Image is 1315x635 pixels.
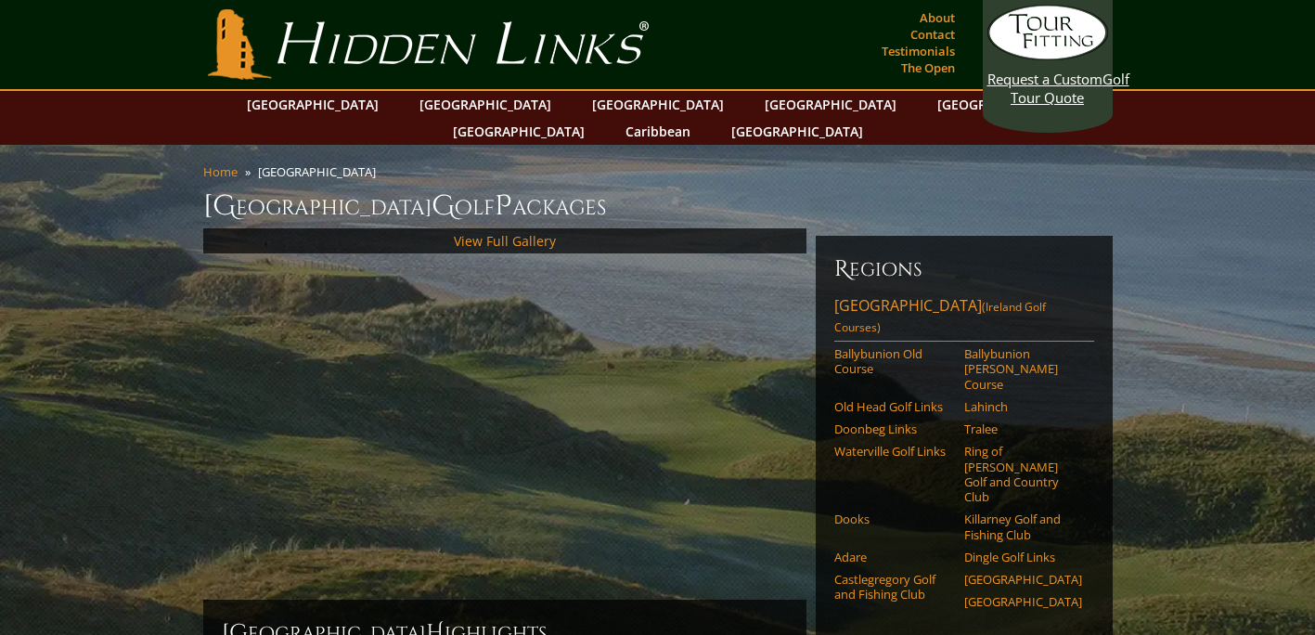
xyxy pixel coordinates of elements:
[964,594,1082,609] a: [GEOGRAPHIC_DATA]
[444,118,594,145] a: [GEOGRAPHIC_DATA]
[834,254,1094,284] h6: Regions
[203,188,1113,225] h1: [GEOGRAPHIC_DATA] olf ackages
[722,118,872,145] a: [GEOGRAPHIC_DATA]
[964,346,1082,392] a: Ballybunion [PERSON_NAME] Course
[238,91,388,118] a: [GEOGRAPHIC_DATA]
[964,512,1082,542] a: Killarney Golf and Fishing Club
[834,295,1094,342] a: [GEOGRAPHIC_DATA](Ireland Golf Courses)
[964,421,1082,436] a: Tralee
[834,512,952,526] a: Dooks
[258,163,383,180] li: [GEOGRAPHIC_DATA]
[203,163,238,180] a: Home
[896,55,960,81] a: The Open
[834,444,952,459] a: Waterville Golf Links
[410,91,561,118] a: [GEOGRAPHIC_DATA]
[583,91,733,118] a: [GEOGRAPHIC_DATA]
[877,38,960,64] a: Testimonials
[906,21,960,47] a: Contact
[834,346,952,377] a: Ballybunion Old Course
[964,572,1082,587] a: [GEOGRAPHIC_DATA]
[987,5,1108,107] a: Request a CustomGolf Tour Quote
[834,550,952,564] a: Adare
[964,399,1082,414] a: Lahinch
[834,399,952,414] a: Old Head Golf Links
[964,550,1082,564] a: Dingle Golf Links
[495,188,512,225] span: P
[834,299,1046,335] span: (Ireland Golf Courses)
[915,5,960,31] a: About
[928,91,1078,118] a: [GEOGRAPHIC_DATA]
[987,70,1102,88] span: Request a Custom
[454,232,556,250] a: View Full Gallery
[755,91,906,118] a: [GEOGRAPHIC_DATA]
[834,421,952,436] a: Doonbeg Links
[432,188,455,225] span: G
[616,118,700,145] a: Caribbean
[964,444,1082,504] a: Ring of [PERSON_NAME] Golf and Country Club
[834,572,952,603] a: Castlegregory Golf and Fishing Club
